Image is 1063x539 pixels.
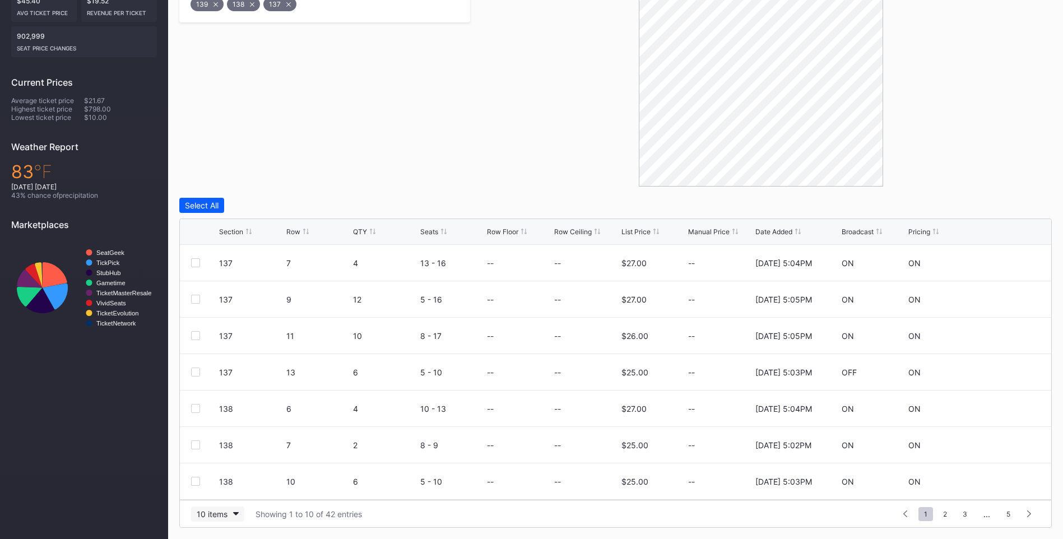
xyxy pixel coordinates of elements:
div: Lowest ticket price [11,113,84,122]
div: ON [842,331,854,341]
text: StubHub [96,269,121,276]
text: VividSeats [96,300,126,306]
span: 1 [918,507,933,521]
div: $798.00 [84,105,157,113]
div: -- [554,404,561,413]
div: Weather Report [11,141,157,152]
text: SeatGeek [96,249,124,256]
div: Section [219,227,243,236]
div: 4 [353,404,417,413]
div: 9 [286,295,351,304]
div: 2 [353,440,417,450]
svg: Chart title [11,239,157,337]
div: [DATE] 5:05PM [755,295,812,304]
div: [DATE] [DATE] [11,183,157,191]
div: ON [842,404,854,413]
div: -- [554,331,561,341]
div: Showing 1 to 10 of 42 entries [256,509,362,519]
div: Manual Price [688,227,730,236]
span: 2 [937,507,953,521]
div: 8 - 9 [420,440,485,450]
div: Broadcast [842,227,874,236]
div: -- [688,440,753,450]
div: Revenue per ticket [87,5,152,16]
div: [DATE] 5:02PM [755,440,811,450]
div: 902,999 [11,26,157,57]
div: 83 [11,161,157,183]
div: ON [842,258,854,268]
div: ON [908,440,921,450]
div: 10 [286,477,351,486]
div: -- [554,440,561,450]
div: ON [908,331,921,341]
div: -- [487,368,494,377]
div: -- [688,295,753,304]
button: 10 items [191,507,244,522]
div: $10.00 [84,113,157,122]
div: 137 [219,258,284,268]
div: $27.00 [621,404,647,413]
div: seat price changes [17,40,151,52]
div: ON [842,440,854,450]
div: [DATE] 5:05PM [755,331,812,341]
div: $27.00 [621,295,647,304]
div: 5 - 10 [420,477,485,486]
div: ON [908,368,921,377]
div: 12 [353,295,417,304]
div: Row [286,227,300,236]
div: 8 - 17 [420,331,485,341]
div: Highest ticket price [11,105,84,113]
div: 138 [219,440,284,450]
div: 43 % chance of precipitation [11,191,157,199]
div: -- [487,331,494,341]
span: ℉ [34,161,52,183]
text: TicketMasterResale [96,290,151,296]
div: 4 [353,258,417,268]
div: 10 items [197,509,228,519]
text: Gametime [96,280,126,286]
div: Average ticket price [11,96,84,105]
div: -- [688,404,753,413]
div: QTY [353,227,367,236]
div: ON [908,295,921,304]
div: $21.67 [84,96,157,105]
div: 6 [353,477,417,486]
button: Select All [179,198,224,213]
div: 10 [353,331,417,341]
div: Avg ticket price [17,5,71,16]
div: Select All [185,201,219,210]
div: 11 [286,331,351,341]
div: [DATE] 5:04PM [755,258,812,268]
div: -- [487,440,494,450]
div: Pricing [908,227,930,236]
div: ... [975,509,999,519]
div: ON [842,295,854,304]
div: -- [688,258,753,268]
div: -- [688,368,753,377]
div: -- [554,258,561,268]
div: $27.00 [621,258,647,268]
div: -- [554,477,561,486]
div: 5 - 10 [420,368,485,377]
div: [DATE] 5:03PM [755,368,812,377]
div: 6 [353,368,417,377]
div: List Price [621,227,651,236]
div: -- [487,404,494,413]
div: [DATE] 5:03PM [755,477,812,486]
div: 5 - 16 [420,295,485,304]
div: -- [688,331,753,341]
div: $25.00 [621,440,648,450]
div: Seats [420,227,438,236]
div: Row Floor [487,227,518,236]
div: Current Prices [11,77,157,88]
span: 3 [957,507,973,521]
div: 13 [286,368,351,377]
div: ON [908,404,921,413]
div: 7 [286,258,351,268]
text: TicketEvolution [96,310,138,317]
div: [DATE] 5:04PM [755,404,812,413]
div: $25.00 [621,477,648,486]
div: 138 [219,404,284,413]
div: -- [487,477,494,486]
div: OFF [842,368,857,377]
